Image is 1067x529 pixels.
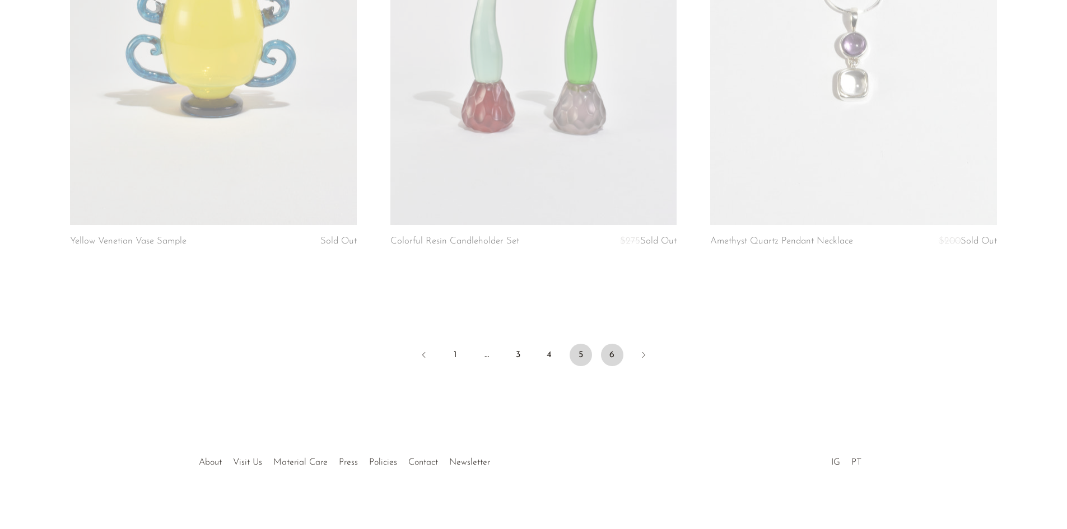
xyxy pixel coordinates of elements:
a: Visit Us [233,458,262,467]
span: $275 [620,236,640,246]
span: 5 [570,344,592,366]
ul: Quick links [193,449,496,470]
a: 1 [444,344,467,366]
a: 3 [507,344,529,366]
a: Material Care [273,458,328,467]
a: Contact [408,458,438,467]
a: IG [831,458,840,467]
a: Policies [369,458,397,467]
span: Sold Out [320,236,357,246]
a: Colorful Resin Candleholder Set [390,236,519,249]
span: $200 [939,236,961,246]
span: Sold Out [640,236,677,246]
a: Next [632,344,655,368]
span: Sold Out [961,236,997,246]
a: Amethyst Quartz Pendant Necklace [710,236,853,249]
a: About [199,458,222,467]
a: Previous [413,344,435,368]
a: Press [339,458,358,467]
span: … [476,344,498,366]
a: PT [851,458,861,467]
a: Yellow Venetian Vase Sample [70,236,187,246]
ul: Social Medias [826,449,867,470]
a: 4 [538,344,561,366]
a: 6 [601,344,623,366]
